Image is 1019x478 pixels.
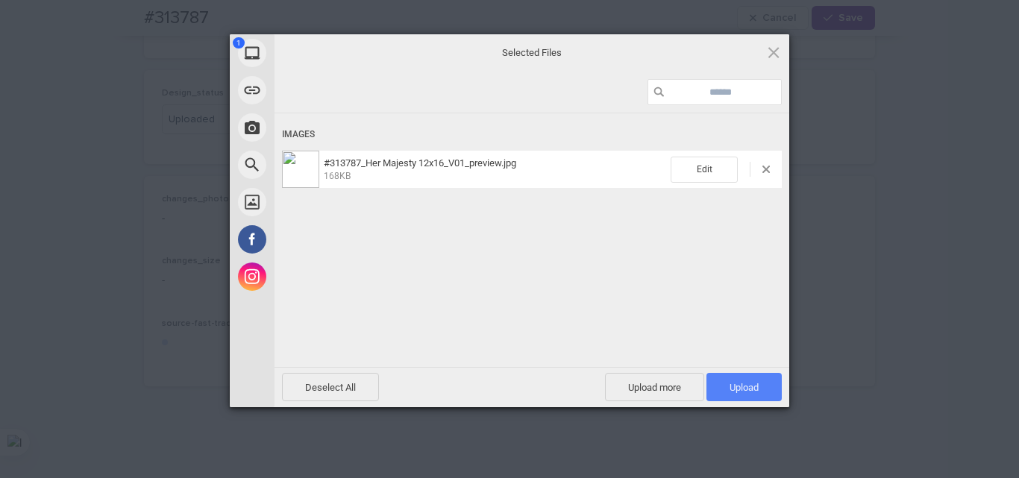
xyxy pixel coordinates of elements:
span: Upload [706,373,782,401]
span: 1 [233,37,245,48]
span: 168KB [324,171,351,181]
span: #313787_Her Majesty 12x16_V01_preview.jpg [319,157,671,182]
div: My Device [230,34,409,72]
span: Click here or hit ESC to close picker [765,44,782,60]
div: Instagram [230,258,409,295]
div: Unsplash [230,183,409,221]
span: Deselect All [282,373,379,401]
div: Images [282,121,782,148]
div: Facebook [230,221,409,258]
div: Link (URL) [230,72,409,109]
span: #313787_Her Majesty 12x16_V01_preview.jpg [324,157,516,169]
span: Upload [730,382,759,393]
span: Upload more [605,373,704,401]
div: Web Search [230,146,409,183]
span: Edit [671,157,738,183]
span: Selected Files [383,45,681,59]
img: df083aa2-3996-428f-b48a-3c41baae1ce7 [282,151,319,188]
div: Take Photo [230,109,409,146]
